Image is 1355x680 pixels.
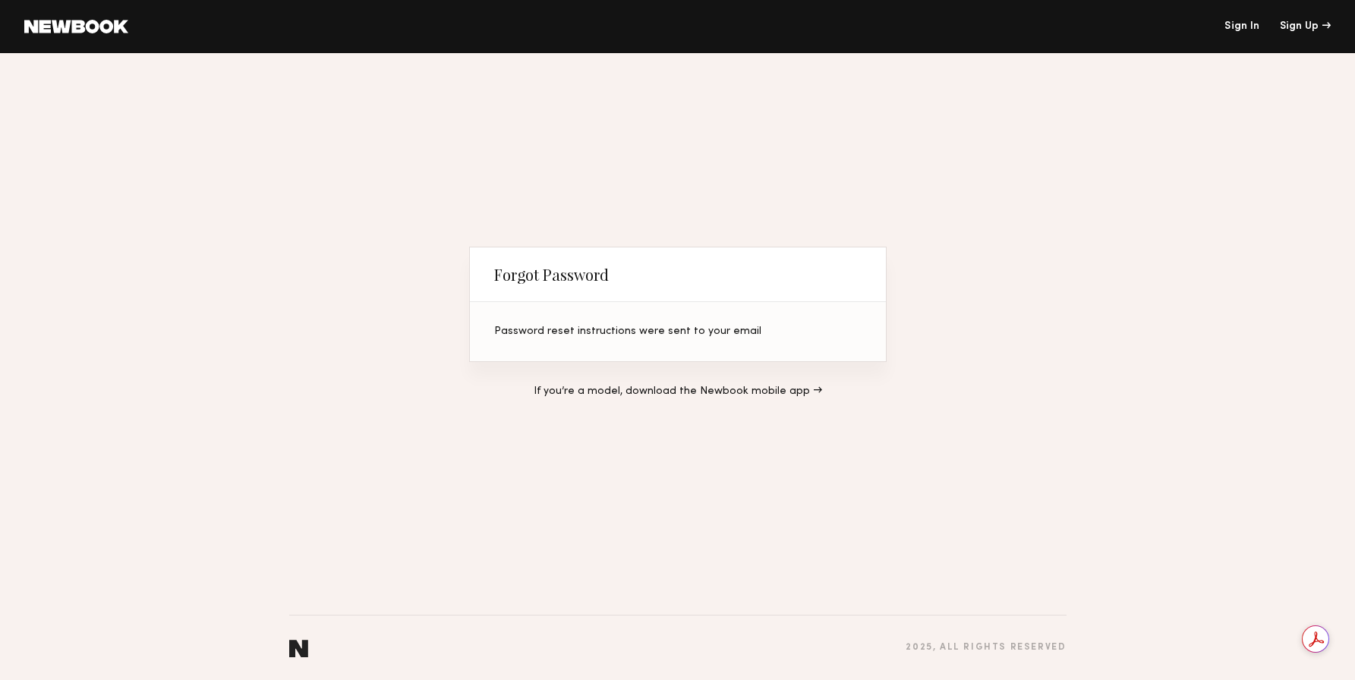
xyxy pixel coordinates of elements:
a: Sign In [1224,21,1259,32]
div: 2025 , all rights reserved [906,643,1066,653]
div: Forgot Password [494,266,609,284]
div: Sign Up [1280,21,1331,32]
a: If you’re a model, download the Newbook mobile app → [534,386,822,397]
div: Password reset instructions were sent to your email [494,326,862,337]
